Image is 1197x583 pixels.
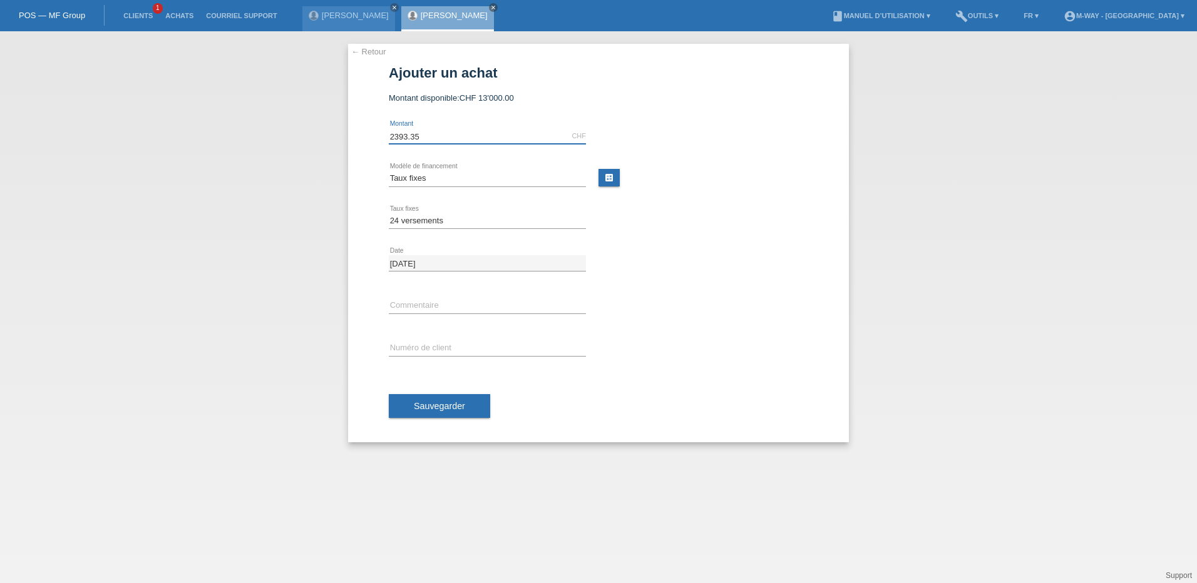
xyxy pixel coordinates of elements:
i: close [490,4,496,11]
a: Clients [117,12,159,19]
a: FR ▾ [1017,12,1045,19]
a: Courriel Support [200,12,283,19]
i: book [831,10,844,23]
i: account_circle [1064,10,1076,23]
a: buildOutils ▾ [949,12,1005,19]
a: close [390,3,399,12]
div: CHF [572,132,586,139]
a: Support [1166,571,1192,580]
i: calculate [604,173,614,183]
h1: Ajouter un achat [389,65,808,81]
a: account_circlem-way - [GEOGRAPHIC_DATA] ▾ [1057,12,1191,19]
i: close [391,4,398,11]
i: build [955,10,968,23]
button: Sauvegarder [389,394,490,418]
a: [PERSON_NAME] [421,11,488,20]
a: bookManuel d’utilisation ▾ [825,12,937,19]
a: close [489,3,498,12]
a: [PERSON_NAME] [322,11,389,20]
span: 1 [153,3,163,14]
a: Achats [159,12,200,19]
span: Sauvegarder [414,401,465,411]
span: CHF 13'000.00 [460,93,514,103]
a: calculate [598,169,620,186]
div: Montant disponible: [389,93,808,103]
a: POS — MF Group [19,11,85,20]
a: ← Retour [351,47,386,56]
